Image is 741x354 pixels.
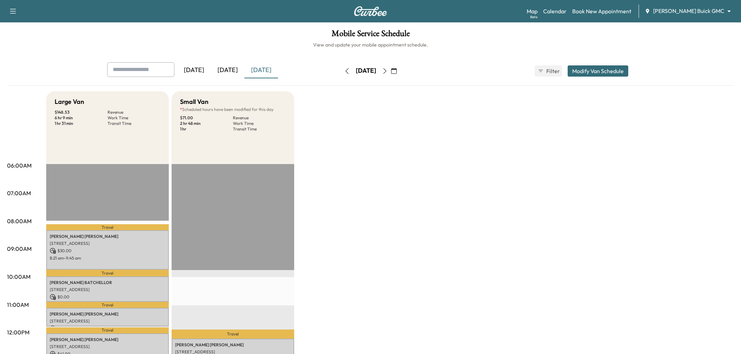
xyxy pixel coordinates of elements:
[50,344,165,349] p: [STREET_ADDRESS]
[535,65,562,77] button: Filter
[55,109,108,115] p: $ 148.53
[7,217,32,225] p: 08:00AM
[233,126,286,132] p: Transit Time
[50,234,165,239] p: [PERSON_NAME] [PERSON_NAME]
[50,287,165,292] p: [STREET_ADDRESS]
[177,62,211,78] div: [DATE]
[180,107,286,112] p: Scheduled hours have been modified for this day
[7,328,29,337] p: 12:00PM
[50,294,165,300] p: $ 0.00
[46,327,169,333] p: Travel
[180,97,208,107] h5: Small Van
[46,224,169,230] p: Travel
[175,342,291,348] p: [PERSON_NAME] [PERSON_NAME]
[7,29,734,41] h1: Mobile Service Schedule
[46,270,169,276] p: Travel
[55,97,84,107] h5: Large Van
[530,14,538,20] div: Beta
[356,66,376,75] div: [DATE]
[46,302,169,308] p: Travel
[108,115,160,121] p: Work Time
[50,318,165,324] p: [STREET_ADDRESS]
[55,121,108,126] p: 1 hr 31 min
[7,189,31,197] p: 07:00AM
[568,65,628,77] button: Modify Van Schedule
[7,161,32,170] p: 06:00AM
[50,311,165,317] p: [PERSON_NAME] [PERSON_NAME]
[180,115,233,121] p: $ 71.00
[180,121,233,126] p: 2 hr 48 min
[244,62,278,78] div: [DATE]
[543,7,567,15] a: Calendar
[108,109,160,115] p: Revenue
[211,62,244,78] div: [DATE]
[546,67,559,75] span: Filter
[354,6,387,16] img: Curbee Logo
[233,115,286,121] p: Revenue
[180,126,233,132] p: 1 hr
[653,7,724,15] span: [PERSON_NAME] Buick GMC
[7,272,30,281] p: 10:00AM
[50,325,165,332] p: $ 30.00
[50,248,165,254] p: $ 30.00
[50,337,165,342] p: [PERSON_NAME] [PERSON_NAME]
[55,115,108,121] p: 6 hr 9 min
[108,121,160,126] p: Transit Time
[7,300,29,309] p: 11:00AM
[527,7,538,15] a: MapBeta
[172,330,294,339] p: Travel
[572,7,631,15] a: Book New Appointment
[233,121,286,126] p: Work Time
[50,280,165,285] p: [PERSON_NAME] BATCHELLOR
[50,241,165,246] p: [STREET_ADDRESS]
[7,245,32,253] p: 09:00AM
[7,41,734,48] h6: View and update your mobile appointment schedule.
[50,255,165,261] p: 8:21 am - 9:45 am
